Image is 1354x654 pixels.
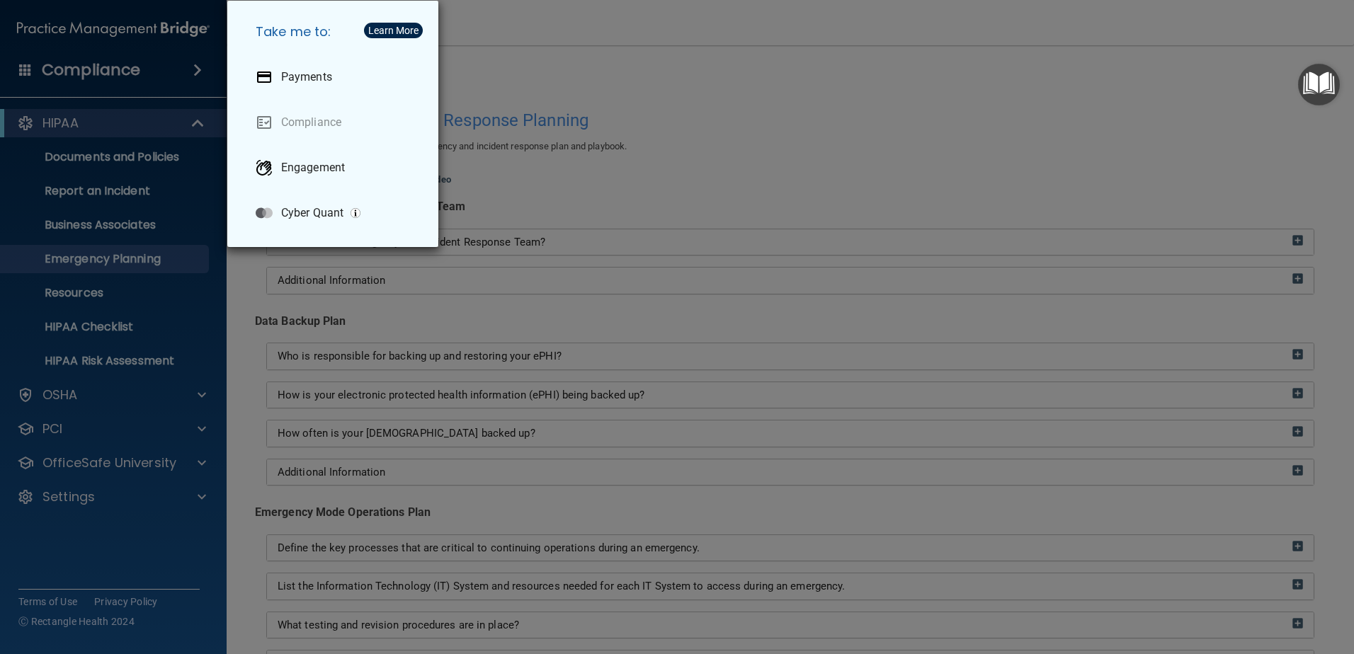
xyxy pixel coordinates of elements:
[244,57,427,97] a: Payments
[281,161,345,175] p: Engagement
[1109,553,1337,610] iframe: Drift Widget Chat Controller
[244,148,427,188] a: Engagement
[368,25,419,35] div: Learn More
[364,23,423,38] button: Learn More
[1298,64,1340,105] button: Open Resource Center
[244,12,427,52] h5: Take me to:
[244,103,427,142] a: Compliance
[281,206,343,220] p: Cyber Quant
[244,193,427,233] a: Cyber Quant
[281,70,332,84] p: Payments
